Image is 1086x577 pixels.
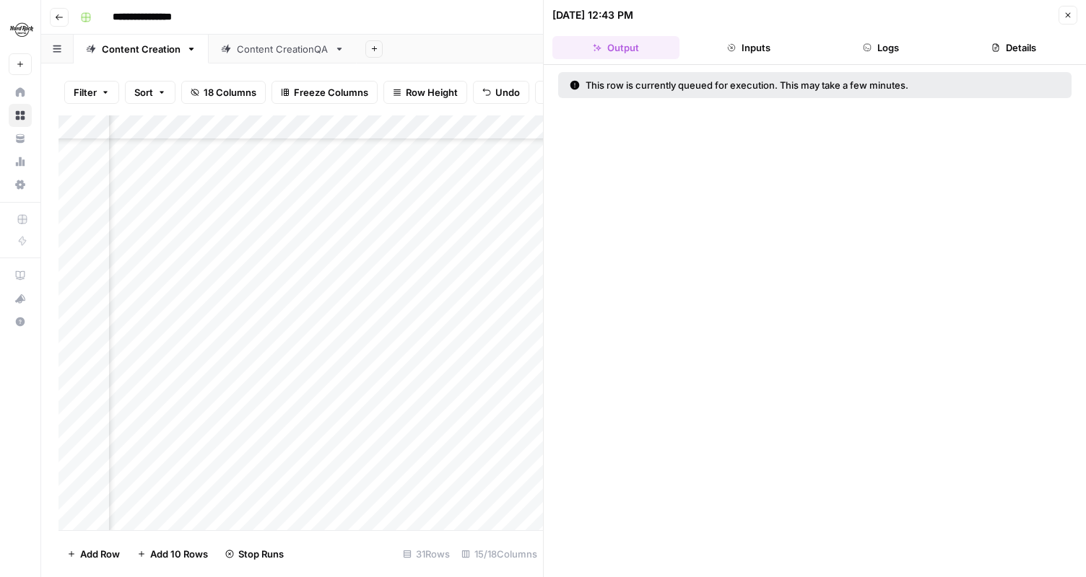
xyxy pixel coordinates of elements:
[9,287,32,310] button: What's new?
[818,36,945,59] button: Logs
[204,85,256,100] span: 18 Columns
[685,36,812,59] button: Inputs
[217,542,292,565] button: Stop Runs
[9,104,32,127] a: Browse
[552,36,679,59] button: Output
[495,85,520,100] span: Undo
[125,81,175,104] button: Sort
[74,35,209,63] a: Content Creation
[237,42,329,56] div: Content CreationQA
[134,85,153,100] span: Sort
[80,547,120,561] span: Add Row
[9,150,32,173] a: Usage
[473,81,529,104] button: Undo
[181,81,266,104] button: 18 Columns
[238,547,284,561] span: Stop Runs
[129,542,217,565] button: Add 10 Rows
[209,35,357,63] a: Content CreationQA
[397,542,456,565] div: 31 Rows
[9,288,31,309] div: What's new?
[9,17,35,43] img: Hard Rock Digital Logo
[570,78,984,92] div: This row is currently queued for execution. This may take a few minutes.
[406,85,458,100] span: Row Height
[150,547,208,561] span: Add 10 Rows
[294,85,368,100] span: Freeze Columns
[9,310,32,333] button: Help + Support
[9,81,32,104] a: Home
[58,542,129,565] button: Add Row
[9,264,32,287] a: AirOps Academy
[9,127,32,150] a: Your Data
[271,81,378,104] button: Freeze Columns
[64,81,119,104] button: Filter
[950,36,1077,59] button: Details
[102,42,181,56] div: Content Creation
[9,12,32,48] button: Workspace: Hard Rock Digital
[383,81,467,104] button: Row Height
[9,173,32,196] a: Settings
[552,8,633,22] div: [DATE] 12:43 PM
[74,85,97,100] span: Filter
[456,542,543,565] div: 15/18 Columns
